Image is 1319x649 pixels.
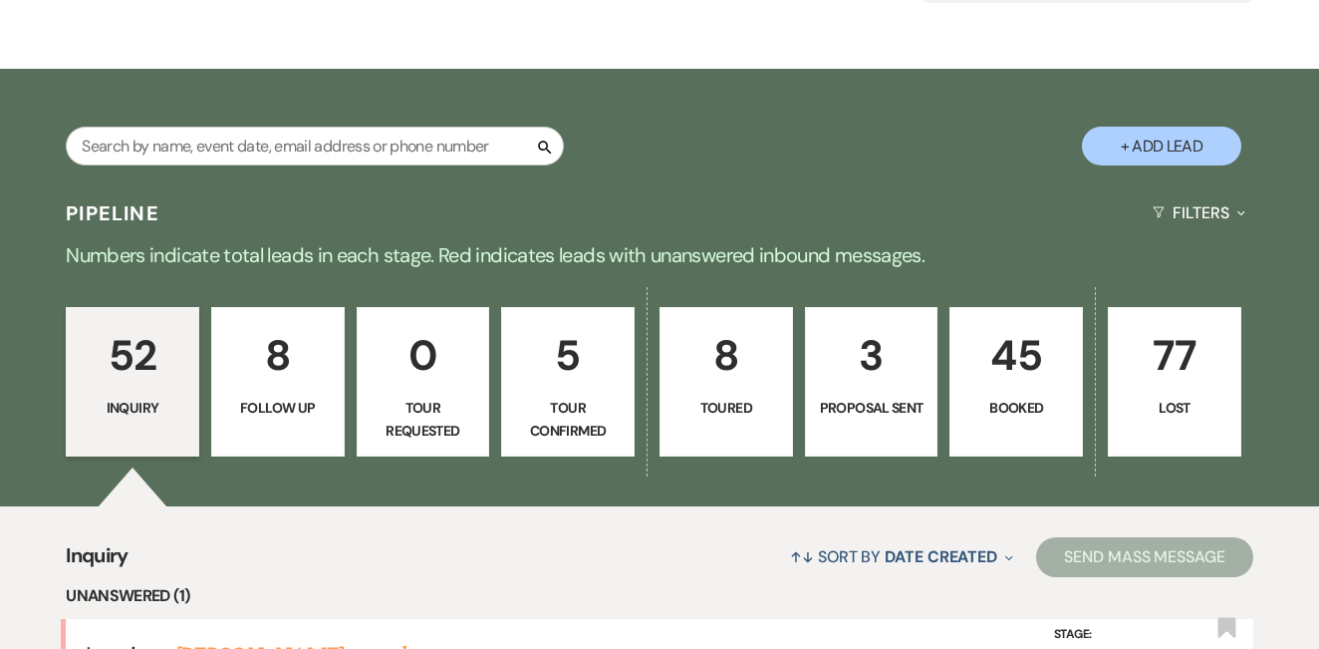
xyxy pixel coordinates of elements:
a: 77Lost [1108,307,1241,457]
button: + Add Lead [1082,127,1241,165]
p: Tour Requested [370,397,477,442]
p: 5 [514,322,622,389]
p: Proposal Sent [818,397,925,419]
p: Toured [672,397,780,419]
input: Search by name, event date, email address or phone number [66,127,564,165]
label: Stage: [1054,624,1203,646]
a: 0Tour Requested [357,307,490,457]
span: ↑↓ [790,546,814,567]
a: 8Follow Up [211,307,345,457]
li: Unanswered (1) [66,583,1253,609]
a: 8Toured [659,307,793,457]
p: Booked [962,397,1070,419]
a: 5Tour Confirmed [501,307,635,457]
p: 0 [370,322,477,389]
p: 8 [224,322,332,389]
p: 8 [672,322,780,389]
a: 45Booked [949,307,1083,457]
span: Inquiry [66,540,129,583]
p: Follow Up [224,397,332,419]
button: Send Mass Message [1036,537,1253,577]
a: 3Proposal Sent [805,307,938,457]
button: Filters [1145,186,1253,239]
p: 45 [962,322,1070,389]
p: 77 [1121,322,1228,389]
button: Sort By Date Created [782,530,1021,583]
span: Date Created [885,546,997,567]
p: 52 [79,322,186,389]
h3: Pipeline [66,199,159,227]
p: Lost [1121,397,1228,419]
p: Tour Confirmed [514,397,622,442]
p: 3 [818,322,925,389]
a: 52Inquiry [66,307,199,457]
p: Inquiry [79,397,186,419]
